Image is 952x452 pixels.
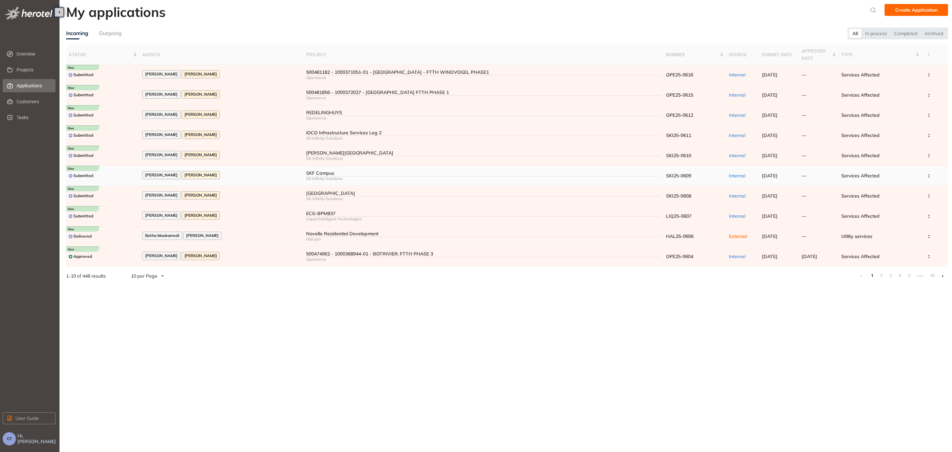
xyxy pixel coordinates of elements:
[145,193,178,198] span: [PERSON_NAME]
[306,156,661,161] div: SK Infinity Solutions
[895,6,937,14] span: Create Application
[73,133,93,138] span: Submitted
[729,112,745,118] span: Internal
[799,45,839,65] th: approved date
[73,254,92,259] span: Approved
[184,72,217,76] span: [PERSON_NAME]
[306,211,661,216] div: ECG-BPM837
[666,193,691,199] span: SKI25-0608
[928,271,935,281] li: 45
[145,233,179,238] span: Botha Mookamedi
[73,113,93,117] span: Submitted
[841,153,880,158] span: Services Affected
[802,173,806,179] span: —
[145,112,178,117] span: [PERSON_NAME]
[306,191,661,196] div: [GEOGRAPHIC_DATA]
[303,45,663,65] th: project
[896,271,903,281] a: 4
[841,132,880,138] span: Services Affected
[915,271,926,281] li: Next 5 Pages
[729,253,745,259] span: Internal
[762,173,777,179] span: [DATE]
[855,271,866,281] li: Previous Page
[17,95,50,108] span: Customers
[921,29,947,38] div: Archived
[802,233,806,239] span: —
[666,132,691,138] span: SKI25-0611
[306,75,661,80] div: Openserve
[66,4,166,20] h2: My applications
[145,213,178,218] span: [PERSON_NAME]
[802,112,806,118] span: —
[841,213,880,219] span: Services Affected
[729,132,745,138] span: Internal
[666,112,693,118] span: OPE25-0612
[849,29,861,38] div: All
[729,193,745,199] span: Internal
[139,45,303,65] th: agents
[729,153,745,158] span: Internal
[885,4,948,16] button: Create Application
[729,173,745,179] span: Internal
[145,92,178,97] span: [PERSON_NAME]
[145,153,178,157] span: [PERSON_NAME]
[729,92,745,98] span: Internal
[841,253,880,259] span: Services Affected
[841,233,872,239] span: Utility services
[306,150,661,156] div: [PERSON_NAME][GEOGRAPHIC_DATA]
[66,29,88,37] div: Incoming
[841,173,880,179] span: Services Affected
[3,432,16,445] button: CF
[802,92,806,98] span: —
[729,72,745,78] span: Internal
[306,197,661,201] div: SK Infinity Solutions
[841,92,880,98] span: Services Affected
[666,72,693,78] span: OPE25-0616
[306,130,661,136] div: iOCO Infrastructure Services Leg 2
[841,193,880,199] span: Services Affected
[18,433,57,444] span: Hi, [PERSON_NAME]
[762,193,777,199] span: [DATE]
[184,112,217,117] span: [PERSON_NAME]
[887,271,894,281] a: 3
[73,214,93,218] span: Submitted
[16,415,39,422] span: User Guide
[878,271,885,281] a: 2
[928,271,935,281] a: 45
[306,116,661,120] div: Openserve
[802,153,806,158] span: —
[762,112,777,118] span: [DATE]
[145,72,178,76] span: [PERSON_NAME]
[869,271,875,281] li: 1
[306,96,661,100] div: Openserve
[184,153,217,157] span: [PERSON_NAME]
[802,193,806,199] span: —
[762,132,777,138] span: [DATE]
[73,93,93,97] span: Submitted
[184,92,217,97] span: [PERSON_NAME]
[802,253,817,259] span: [DATE]
[306,69,661,75] div: 500481182 - 1000371051-01 - [GEOGRAPHIC_DATA] - FTTH WINDVOGEL PHASE1
[17,111,50,124] span: Tasks
[759,45,799,65] th: submit. date
[841,51,915,58] span: type
[666,51,719,58] span: number
[878,271,885,281] li: 2
[69,51,132,58] span: status
[3,412,56,424] button: User Guide
[666,173,691,179] span: SKI25-0609
[762,213,777,219] span: [DATE]
[306,136,661,141] div: SK Infinity Solutions
[666,92,693,98] span: OPE25-0615
[17,47,50,61] span: Overview
[666,213,692,219] span: LIQ25-0607
[73,173,93,178] span: Submitted
[184,132,217,137] span: [PERSON_NAME]
[306,170,661,176] div: SKF Campus
[7,436,12,441] span: CF
[17,79,50,92] span: Applications
[762,153,777,158] span: [DATE]
[73,194,93,198] span: Submitted
[306,257,661,262] div: Openserve
[726,45,759,65] th: source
